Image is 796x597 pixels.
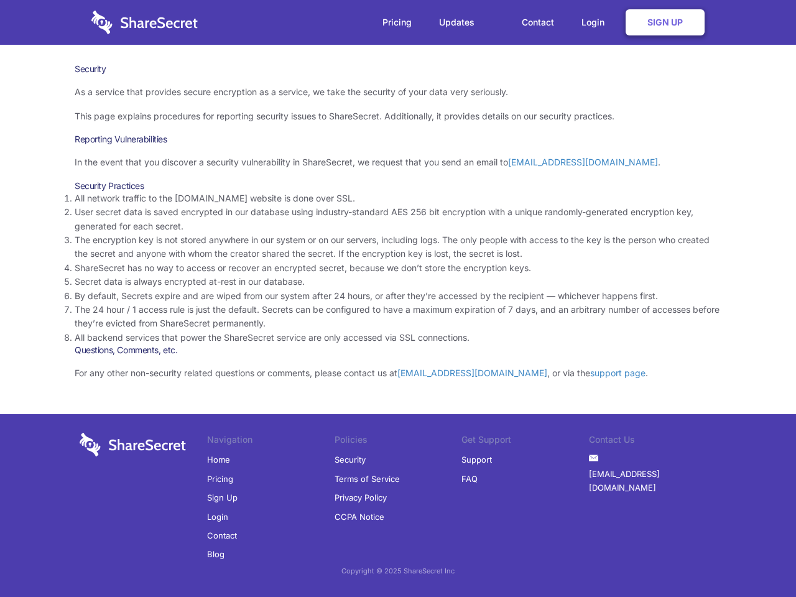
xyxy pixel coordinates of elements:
[75,180,721,192] h3: Security Practices
[75,275,721,289] li: Secret data is always encrypted at-rest in our database.
[75,233,721,261] li: The encryption key is not stored anywhere in our system or on our servers, including logs. The on...
[590,368,646,378] a: support page
[335,450,366,469] a: Security
[207,545,224,563] a: Blog
[75,205,721,233] li: User secret data is saved encrypted in our database using industry-standard AES 256 bit encryptio...
[589,433,716,450] li: Contact Us
[626,9,705,35] a: Sign Up
[207,507,228,526] a: Login
[75,155,721,169] p: In the event that you discover a security vulnerability in ShareSecret, we request that you send ...
[80,433,186,456] img: logo-wordmark-white-trans-d4663122ce5f474addd5e946df7df03e33cb6a1c49d2221995e7729f52c070b2.svg
[75,345,721,356] h3: Questions, Comments, etc.
[75,331,721,345] li: All backend services that power the ShareSecret service are only accessed via SSL connections.
[207,488,238,507] a: Sign Up
[461,433,589,450] li: Get Support
[508,157,658,167] a: [EMAIL_ADDRESS][DOMAIN_NAME]
[75,261,721,275] li: ShareSecret has no way to access or recover an encrypted secret, because we don’t store the encry...
[75,192,721,205] li: All network traffic to the [DOMAIN_NAME] website is done over SSL.
[75,63,721,75] h1: Security
[75,303,721,331] li: The 24 hour / 1 access rule is just the default. Secrets can be configured to have a maximum expi...
[509,3,567,42] a: Contact
[397,368,547,378] a: [EMAIL_ADDRESS][DOMAIN_NAME]
[207,526,237,545] a: Contact
[207,470,233,488] a: Pricing
[461,450,492,469] a: Support
[335,470,400,488] a: Terms of Service
[335,433,462,450] li: Policies
[207,433,335,450] li: Navigation
[75,289,721,303] li: By default, Secrets expire and are wiped from our system after 24 hours, or after they’re accesse...
[75,366,721,380] p: For any other non-security related questions or comments, please contact us at , or via the .
[75,85,721,99] p: As a service that provides secure encryption as a service, we take the security of your data very...
[335,488,387,507] a: Privacy Policy
[75,134,721,145] h3: Reporting Vulnerabilities
[335,507,384,526] a: CCPA Notice
[370,3,424,42] a: Pricing
[91,11,198,34] img: logo-wordmark-white-trans-d4663122ce5f474addd5e946df7df03e33cb6a1c49d2221995e7729f52c070b2.svg
[207,450,230,469] a: Home
[569,3,623,42] a: Login
[589,465,716,497] a: [EMAIL_ADDRESS][DOMAIN_NAME]
[75,109,721,123] p: This page explains procedures for reporting security issues to ShareSecret. Additionally, it prov...
[461,470,478,488] a: FAQ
